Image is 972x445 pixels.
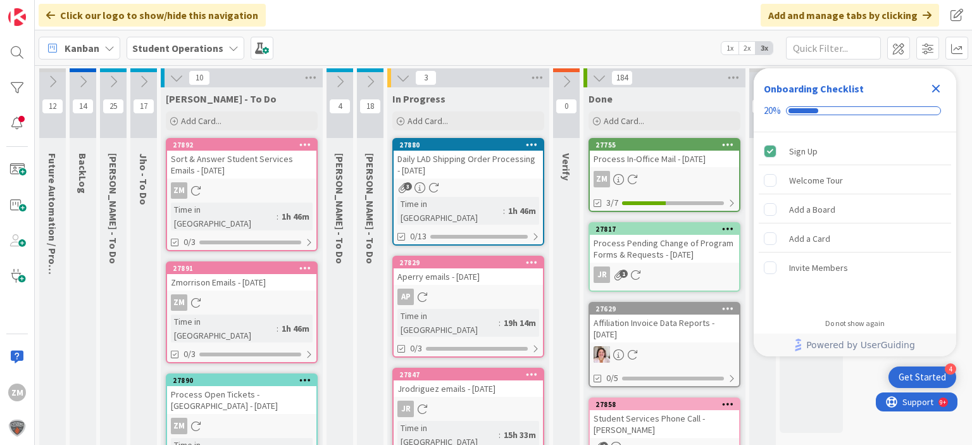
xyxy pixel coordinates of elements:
span: 0 [556,99,577,114]
span: Amanda - To Do [364,153,377,264]
div: Aperry emails - [DATE] [394,268,543,285]
div: Process In-Office Mail - [DATE] [590,151,739,167]
div: Sign Up [789,144,818,159]
span: 1 [620,270,628,278]
div: 27755Process In-Office Mail - [DATE] [590,139,739,167]
a: 27755Process In-Office Mail - [DATE]ZM3/7 [589,138,740,212]
div: Checklist progress: 20% [764,105,946,116]
span: Add Card... [181,115,221,127]
div: 27629 [595,304,739,313]
div: 27892 [167,139,316,151]
span: 17 [133,99,154,114]
span: 184 [611,70,633,85]
span: In Progress [392,92,445,105]
div: Process Open Tickets - [GEOGRAPHIC_DATA] - [DATE] [167,386,316,414]
span: Done [589,92,613,105]
div: Checklist items [754,132,956,310]
div: Checklist Container [754,68,956,356]
span: 14 [72,99,94,114]
a: 27880Daily LAD Shipping Order Processing - [DATE]Time in [GEOGRAPHIC_DATA]:1h 46m0/13 [392,138,544,246]
div: Sort & Answer Student Services Emails - [DATE] [167,151,316,179]
div: Zmorrison Emails - [DATE] [167,274,316,291]
div: 27892 [173,141,316,149]
div: EW [590,346,739,363]
span: Verify [560,153,573,180]
div: JR [590,266,739,283]
div: 27755 [590,139,739,151]
span: Eric - To Do [333,153,346,264]
div: Open Get Started checklist, remaining modules: 4 [888,367,956,388]
div: 27880 [394,139,543,151]
div: 1h 46m [278,322,313,335]
div: ZM [594,171,610,187]
div: 27829 [399,258,543,267]
span: Add Card... [408,115,448,127]
div: AP [394,289,543,305]
a: 27817Process Pending Change of Program Forms & Requests - [DATE]JR [589,222,740,292]
div: Daily LAD Shipping Order Processing - [DATE] [394,151,543,179]
div: ZM [167,182,316,199]
div: 27891 [173,264,316,273]
span: 3 [415,70,437,85]
div: 27892Sort & Answer Student Services Emails - [DATE] [167,139,316,179]
span: 3 [404,182,412,191]
div: 27847 [394,369,543,380]
div: Welcome Tour [789,173,843,188]
div: 15h 33m [501,428,539,442]
div: 27755 [595,141,739,149]
span: 0 [752,99,773,114]
span: 10 [189,70,210,85]
div: 27847Jrodriguez emails - [DATE] [394,369,543,397]
div: 9+ [64,5,70,15]
span: Future Automation / Process Building [46,153,59,325]
div: 27629 [590,303,739,315]
img: avatar [8,419,26,437]
a: 27829Aperry emails - [DATE]APTime in [GEOGRAPHIC_DATA]:19h 14m0/3 [392,256,544,358]
div: 27817 [590,223,739,235]
span: Support [27,2,58,17]
div: Add a Card [789,231,830,246]
div: ZM [171,418,187,434]
span: 1x [721,42,738,54]
div: ZM [167,418,316,434]
span: 0/13 [410,230,427,243]
div: Time in [GEOGRAPHIC_DATA] [397,197,503,225]
span: 3/7 [606,196,618,210]
div: Jrodriguez emails - [DATE] [394,380,543,397]
a: 27892Sort & Answer Student Services Emails - [DATE]ZMTime in [GEOGRAPHIC_DATA]:1h 46m0/3 [166,138,318,251]
div: 27829Aperry emails - [DATE] [394,257,543,285]
div: AP [397,289,414,305]
a: 27891Zmorrison Emails - [DATE]ZMTime in [GEOGRAPHIC_DATA]:1h 46m0/3 [166,261,318,363]
a: 27629Affiliation Invoice Data Reports - [DATE]EW0/5 [589,302,740,387]
div: 1h 46m [505,204,539,218]
span: : [499,428,501,442]
div: 4 [945,363,956,375]
div: 27817Process Pending Change of Program Forms & Requests - [DATE] [590,223,739,263]
div: Welcome Tour is incomplete. [759,166,951,194]
span: Add Card... [604,115,644,127]
div: 27858Student Services Phone Call - [PERSON_NAME] [590,399,739,438]
input: Quick Filter... [786,37,881,60]
span: 0/3 [184,348,196,361]
span: Jho - To Do [137,153,150,205]
div: 27890 [173,376,316,385]
div: Invite Members [789,260,848,275]
div: Invite Members is incomplete. [759,254,951,282]
div: Footer [754,334,956,356]
div: 20% [764,105,781,116]
div: Do not show again [825,318,885,329]
img: EW [594,346,610,363]
div: Add a Board [789,202,835,217]
div: Student Services Phone Call - [PERSON_NAME] [590,410,739,438]
div: Process Pending Change of Program Forms & Requests - [DATE] [590,235,739,263]
div: 27891 [167,263,316,274]
span: : [277,210,278,223]
span: 0/5 [606,372,618,385]
span: Kanban [65,41,99,56]
div: Time in [GEOGRAPHIC_DATA] [171,315,277,342]
div: JR [394,401,543,417]
div: Sign Up is complete. [759,137,951,165]
span: 3x [756,42,773,54]
span: Powered by UserGuiding [806,337,915,353]
div: ZM [167,294,316,311]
